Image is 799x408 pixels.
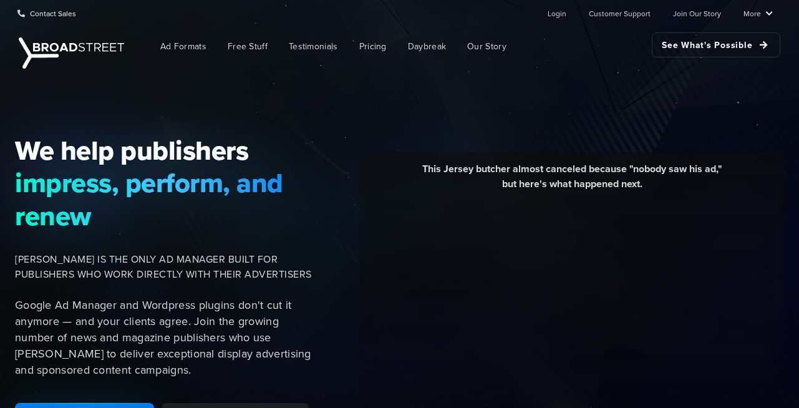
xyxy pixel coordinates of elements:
[160,40,206,53] span: Ad Formats
[289,40,338,53] span: Testimonials
[218,32,277,61] a: Free Stuff
[652,32,780,57] a: See What's Possible
[408,40,446,53] span: Daybreak
[359,40,387,53] span: Pricing
[131,26,780,67] nav: Main
[458,32,516,61] a: Our Story
[467,40,506,53] span: Our Story
[15,252,319,282] span: [PERSON_NAME] IS THE ONLY AD MANAGER BUILT FOR PUBLISHERS WHO WORK DIRECTLY WITH THEIR ADVERTISERS
[399,32,455,61] a: Daybreak
[369,162,775,201] div: This Jersey butcher almost canceled because "nobody saw his ad," but here's what happened next.
[19,37,124,69] img: Broadstreet | The Ad Manager for Small Publishers
[228,40,268,53] span: Free Stuff
[279,32,347,61] a: Testimonials
[673,1,721,26] a: Join Our Story
[151,32,216,61] a: Ad Formats
[350,32,396,61] a: Pricing
[15,134,319,167] span: We help publishers
[589,1,651,26] a: Customer Support
[17,1,76,26] a: Contact Sales
[15,167,319,232] span: impress, perform, and renew
[15,297,319,378] p: Google Ad Manager and Wordpress plugins don't cut it anymore — and your clients agree. Join the g...
[743,1,773,26] a: More
[548,1,566,26] a: Login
